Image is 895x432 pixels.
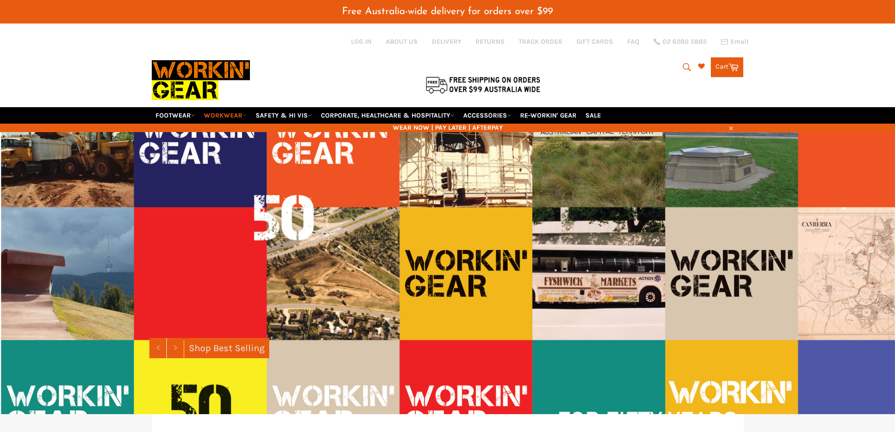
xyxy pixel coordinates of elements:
[152,107,199,124] a: FOOTWEAR
[582,107,605,124] a: SALE
[200,107,250,124] a: WORKWEAR
[152,54,250,107] img: Workin Gear leaders in Workwear, Safety Boots, PPE, Uniforms. Australia's No.1 in Workwear
[519,37,562,46] a: TRACK ORDER
[662,39,707,45] span: 02 6280 5885
[711,57,743,77] a: Cart
[317,107,458,124] a: CORPORATE, HEALTHCARE & HOSPITALITY
[342,7,553,16] span: Free Australia-wide delivery for orders over $99
[351,38,372,46] a: Log in
[386,37,418,46] a: ABOUT US
[252,107,316,124] a: SAFETY & HI VIS
[152,123,744,132] span: WEAR NOW | PAY LATER | AFTERPAY
[654,39,707,45] a: 02 6280 5885
[627,37,639,46] a: FAQ
[432,37,461,46] a: DELIVERY
[731,39,748,45] span: Email
[184,338,269,358] a: Shop Best Selling
[576,37,613,46] a: GIFT CARDS
[475,37,505,46] a: RETURNS
[424,75,542,94] img: Flat $9.95 shipping Australia wide
[516,107,580,124] a: RE-WORKIN' GEAR
[721,38,748,46] a: Email
[459,107,515,124] a: ACCESSORIES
